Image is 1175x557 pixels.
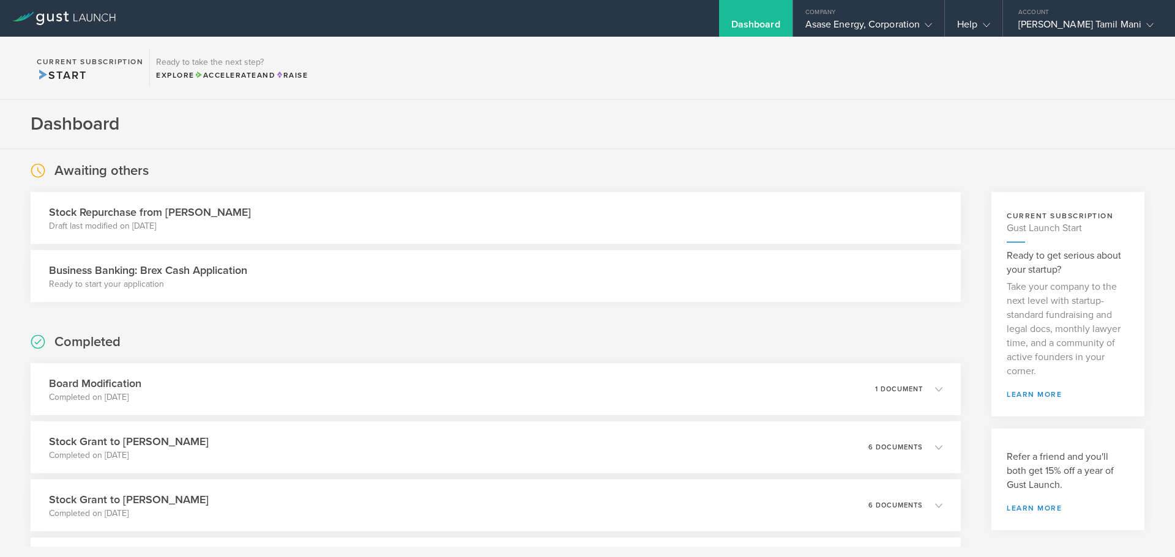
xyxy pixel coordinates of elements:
[805,18,933,37] div: Asase Energy, Corporation
[49,449,209,462] p: Completed on [DATE]
[49,391,141,404] p: Completed on [DATE]
[868,444,923,451] p: 6 documents
[49,220,251,232] p: Draft last modified on [DATE]
[1007,210,1129,221] h3: current subscription
[54,333,121,351] h2: Completed
[275,71,308,79] span: Raise
[1007,280,1129,378] p: Take your company to the next level with startup-standard fundraising and legal docs, monthly law...
[49,507,209,520] p: Completed on [DATE]
[49,433,209,449] h3: Stock Grant to [PERSON_NAME]
[49,375,141,391] h3: Board Modification
[49,262,247,278] h3: Business Banking: Brex Cash Application
[156,70,308,81] div: Explore
[54,162,149,180] h2: Awaiting others
[1007,450,1129,492] h3: Refer a friend and you'll both get 15% off a year of Gust Launch.
[868,502,923,509] p: 6 documents
[1114,498,1175,557] iframe: Chat Widget
[37,58,143,65] h2: Current Subscription
[195,71,276,79] span: and
[731,18,780,37] div: Dashboard
[49,204,251,220] h3: Stock Repurchase from [PERSON_NAME]
[149,49,314,87] div: Ready to take the next step?ExploreAccelerateandRaise
[37,68,86,82] span: Start
[1007,249,1129,277] h3: Ready to get serious about your startup?
[957,18,990,37] div: Help
[875,386,923,393] p: 1 document
[156,58,308,67] h3: Ready to take the next step?
[49,278,247,290] p: Ready to start your application
[1018,18,1154,37] div: [PERSON_NAME] Tamil Mani
[195,71,257,79] span: Accelerate
[1007,221,1129,235] h4: Gust Launch Start
[1007,391,1129,398] a: learn more
[1007,504,1129,512] a: Learn more
[49,492,209,507] h3: Stock Grant to [PERSON_NAME]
